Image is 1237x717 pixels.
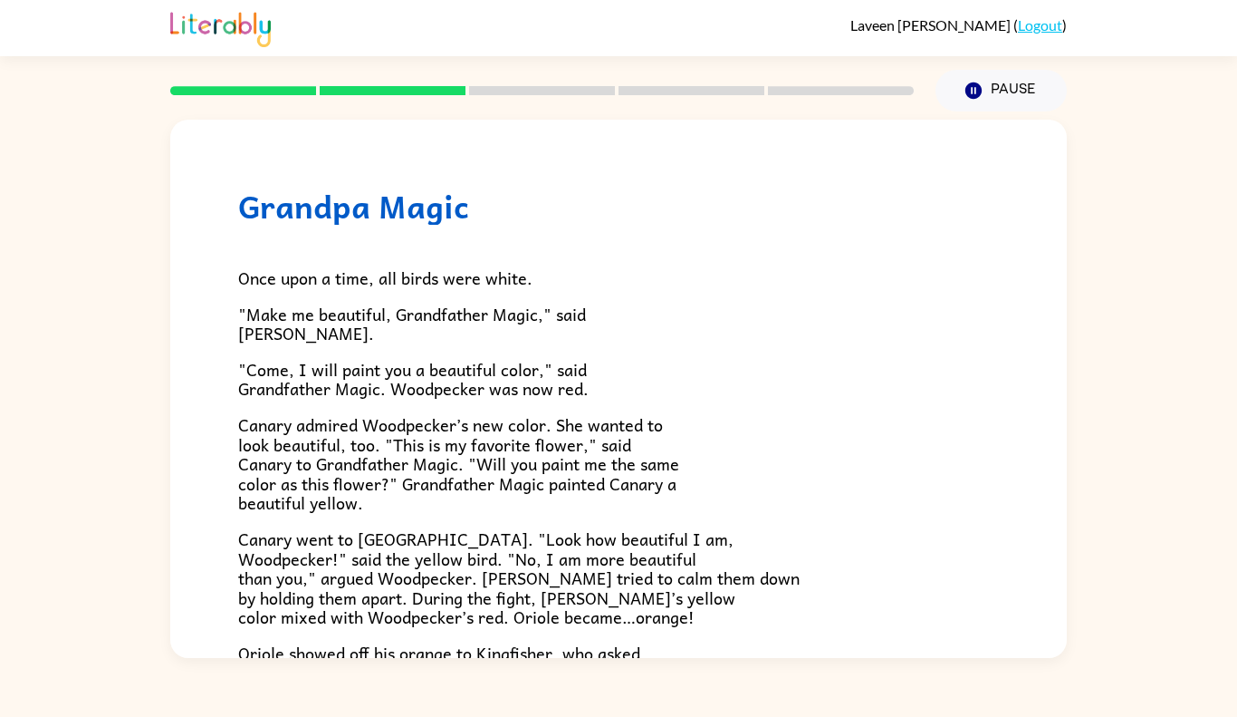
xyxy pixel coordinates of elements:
h1: Grandpa Magic [238,188,999,225]
div: ( ) [850,16,1067,34]
span: Oriole showed off his orange to Kingfisher, who asked, "Where did you get this beautiful color, O... [238,640,646,686]
a: Logout [1018,16,1062,34]
span: "Come, I will paint you a beautiful color," said Grandfather Magic. Woodpecker was now red. [238,356,589,402]
span: Once upon a time, all birds were white. [238,265,532,291]
span: Canary admired Woodpecker’s new color. She wanted to look beautiful, too. "This is my favorite fl... [238,412,679,516]
span: Canary went to [GEOGRAPHIC_DATA]. "Look how beautiful I am, Woodpecker!" said the yellow bird. "N... [238,526,800,630]
span: "Make me beautiful, Grandfather Magic," said [PERSON_NAME]. [238,301,586,347]
img: Literably [170,7,271,47]
span: Laveen [PERSON_NAME] [850,16,1013,34]
button: Pause [935,70,1067,111]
